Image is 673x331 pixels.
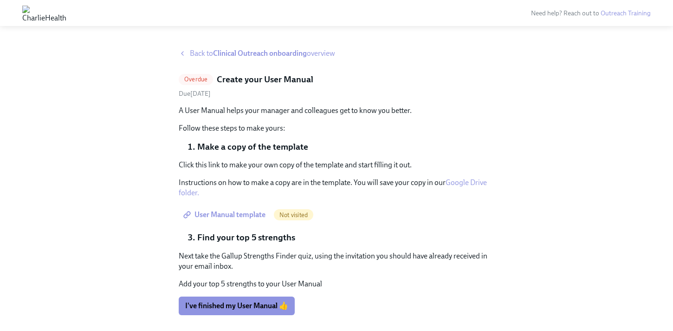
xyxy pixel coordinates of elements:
span: Not visited [274,212,313,218]
li: Find your top 5 strengths [197,232,494,244]
p: Follow these steps to make yours: [179,123,494,133]
p: Add your top 5 strengths to your User Manual [179,279,494,289]
li: Make a copy of the template [197,141,494,153]
strong: Clinical Outreach onboarding [213,49,307,58]
p: Click this link to make your own copy of the template and start filling it out. [179,160,494,170]
span: Back to overview [190,48,335,59]
p: Next take the Gallup Strengths Finder quiz, using the invitation you should have already received... [179,251,494,271]
img: CharlieHealth [22,6,66,20]
button: I've finished my User Manual 👍 [179,297,295,315]
p: Instructions on how to make a copy are in the template. You will save your copy in our [179,178,494,198]
span: I've finished my User Manual 👍 [185,301,288,311]
a: Back toClinical Outreach onboardingoverview [179,48,494,59]
span: Overdue [179,76,213,83]
span: Need help? Reach out to [531,9,651,17]
span: User Manual template [185,210,265,219]
h5: Create your User Manual [217,73,313,86]
a: Outreach Training [601,9,651,17]
span: Thursday, October 9th 2025, 10:00 am [179,90,211,98]
a: User Manual template [179,205,272,224]
p: A User Manual helps your manager and colleagues get to know you better. [179,106,494,116]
